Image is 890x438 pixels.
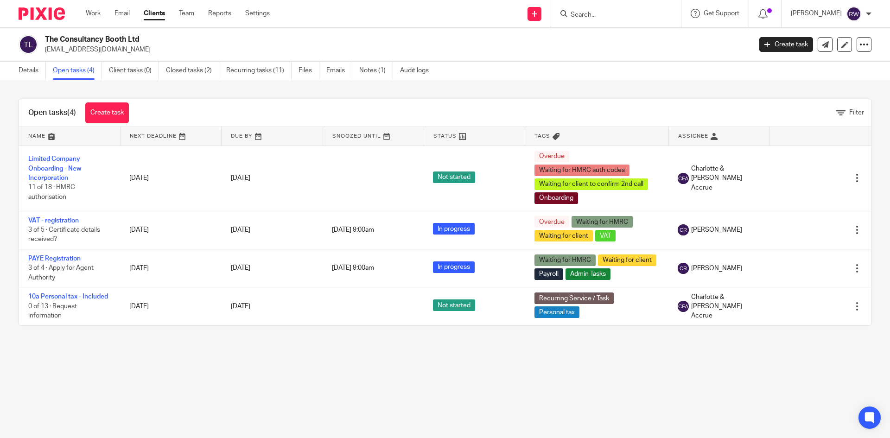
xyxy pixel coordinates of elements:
a: Create task [85,102,129,123]
img: svg%3E [678,173,689,184]
a: PAYE Registration [28,255,81,262]
a: Work [86,9,101,18]
span: [DATE] [231,303,250,310]
a: Clients [144,9,165,18]
span: Not started [433,299,475,311]
span: Payroll [534,268,563,280]
a: Recurring tasks (11) [226,62,292,80]
td: [DATE] [120,249,221,287]
span: VAT [595,230,616,241]
span: In progress [433,261,475,273]
span: Status [433,133,457,139]
span: (4) [67,109,76,116]
span: [DATE] 9:00am [332,265,374,272]
a: VAT - registration [28,217,79,224]
span: 3 of 4 · Apply for Agent Authority [28,265,94,281]
a: 10a Personal tax - Included [28,293,108,300]
img: Pixie [19,7,65,20]
td: [DATE] [120,287,221,325]
a: Settings [245,9,270,18]
a: Details [19,62,46,80]
span: [DATE] [231,265,250,272]
span: Waiting for HMRC [534,254,596,266]
h1: Open tasks [28,108,76,118]
span: Waiting for client [598,254,656,266]
a: Open tasks (4) [53,62,102,80]
span: Overdue [534,216,569,228]
a: Team [179,9,194,18]
p: [PERSON_NAME] [791,9,842,18]
span: [PERSON_NAME] [691,264,742,273]
span: [DATE] 9:00am [332,227,374,233]
span: Charlotte & [PERSON_NAME] Accrue [691,164,760,192]
a: Closed tasks (2) [166,62,219,80]
td: [DATE] [120,211,221,249]
a: Create task [759,37,813,52]
span: In progress [433,223,475,235]
span: Onboarding [534,192,578,204]
span: Snoozed Until [332,133,381,139]
span: [PERSON_NAME] [691,225,742,235]
span: 11 of 18 · HMRC authorisation [28,184,75,201]
img: svg%3E [678,224,689,235]
span: [DATE] [231,175,250,181]
img: svg%3E [678,263,689,274]
a: Email [114,9,130,18]
img: svg%3E [678,301,689,312]
p: [EMAIL_ADDRESS][DOMAIN_NAME] [45,45,745,54]
span: Overdue [534,151,569,162]
a: Client tasks (0) [109,62,159,80]
span: [DATE] [231,227,250,233]
img: svg%3E [19,35,38,54]
a: Audit logs [400,62,436,80]
span: Tags [534,133,550,139]
img: svg%3E [846,6,861,21]
h2: The Consultancy Booth Ltd [45,35,605,44]
span: Get Support [704,10,739,17]
a: Notes (1) [359,62,393,80]
a: Reports [208,9,231,18]
span: Waiting for client [534,230,593,241]
a: Limited Company Onboarding - New Incorporation [28,156,81,181]
span: Charlotte & [PERSON_NAME] Accrue [691,292,760,321]
span: Waiting for client to confirm 2nd call [534,178,648,190]
a: Files [299,62,319,80]
span: Recurring Service / Task [534,292,614,304]
td: [DATE] [120,146,221,211]
span: Waiting for HMRC [572,216,633,228]
input: Search [570,11,653,19]
span: Filter [849,109,864,116]
span: 3 of 5 · Certificate details received? [28,227,100,243]
span: Not started [433,171,475,183]
span: Waiting for HMRC auth codes [534,165,629,176]
span: Admin Tasks [566,268,610,280]
span: 0 of 13 · Request information [28,303,77,319]
span: Personal tax [534,306,579,318]
a: Emails [326,62,352,80]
